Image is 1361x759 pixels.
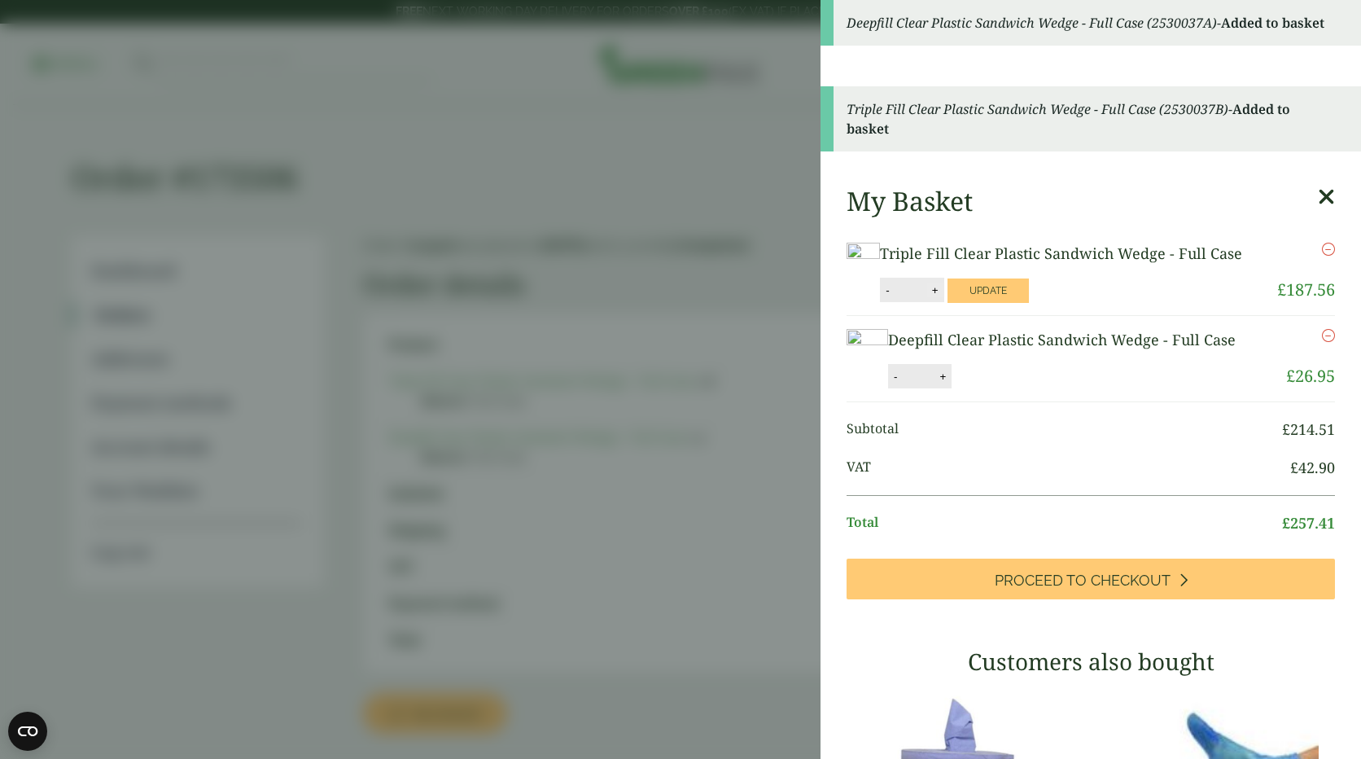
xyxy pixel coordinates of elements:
[889,370,902,384] button: -
[1282,513,1335,533] bdi: 257.41
[8,712,47,751] button: Open CMP widget
[847,457,1290,479] span: VAT
[947,279,1029,303] button: Update
[1290,458,1298,477] span: £
[880,243,1242,263] a: Triple Fill Clear Plastic Sandwich Wedge - Full Case
[995,572,1171,590] span: Proceed to Checkout
[1286,365,1335,387] bdi: 26.95
[847,648,1335,676] h3: Customers also bought
[1277,279,1335,301] bdi: 187.56
[847,419,1282,441] span: Subtotal
[1221,14,1324,32] strong: Added to basket
[888,330,1236,349] a: Deepfill Clear Plastic Sandwich Wedge - Full Case
[1322,329,1335,342] a: Remove this item
[1282,513,1290,533] span: £
[1290,458,1335,477] bdi: 42.90
[1277,279,1286,301] span: £
[1282,419,1335,439] bdi: 214.51
[881,283,894,297] button: -
[847,559,1335,599] a: Proceed to Checkout
[1322,243,1335,256] a: Remove this item
[927,283,943,297] button: +
[847,512,1282,534] span: Total
[1286,365,1295,387] span: £
[847,14,1217,32] em: Deepfill Clear Plastic Sandwich Wedge - Full Case (2530037A)
[821,86,1361,151] div: -
[847,186,973,217] h2: My Basket
[847,100,1228,118] em: Triple Fill Clear Plastic Sandwich Wedge - Full Case (2530037B)
[934,370,951,384] button: +
[1282,419,1290,439] span: £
